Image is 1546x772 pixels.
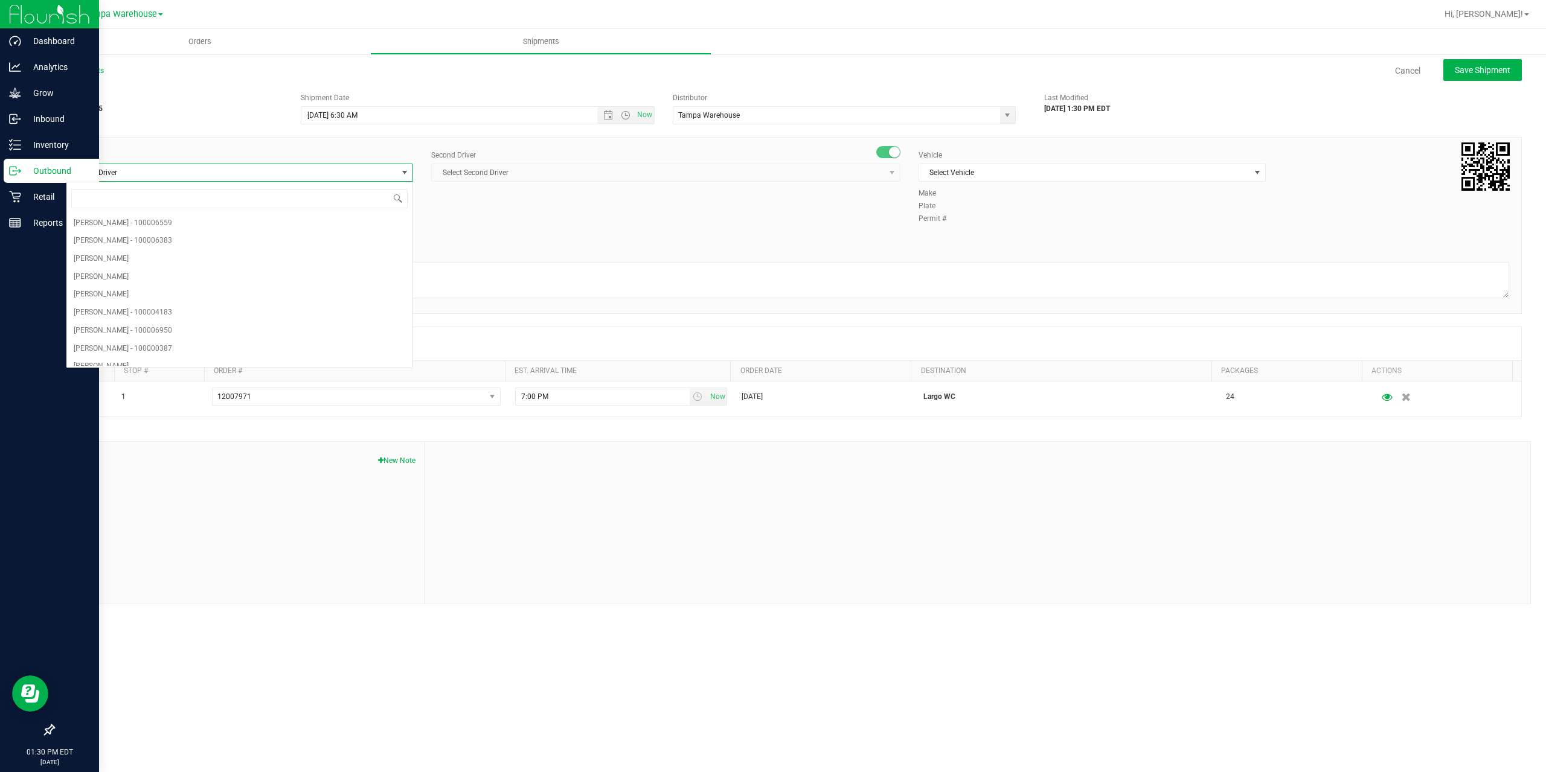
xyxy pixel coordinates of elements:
span: [DATE] [742,391,763,403]
span: select [1000,107,1015,124]
label: Shipment Date [301,92,349,103]
span: select [484,388,499,405]
span: [PERSON_NAME] [74,251,129,267]
a: Packages [1221,366,1258,375]
span: [PERSON_NAME] [74,269,129,285]
label: Second Driver [431,150,476,161]
label: Permit # [919,213,955,224]
span: [PERSON_NAME] - 100006383 [74,233,172,249]
span: Tampa Warehouse [83,9,157,19]
span: select [690,388,707,405]
inline-svg: Dashboard [9,35,21,47]
label: Distributor [673,92,707,103]
a: Destination [921,366,966,375]
inline-svg: Outbound [9,165,21,177]
span: [PERSON_NAME] - 100006559 [74,215,172,231]
a: Stop # [124,366,148,375]
span: select [707,388,726,405]
inline-svg: Analytics [9,61,21,73]
span: 12007971 [217,392,251,401]
p: 01:30 PM EDT [5,747,94,758]
p: Inbound [21,112,94,126]
label: Plate [919,200,955,211]
qrcode: 20250926-035 [1461,142,1510,191]
p: Retail [21,190,94,204]
span: [PERSON_NAME] - 100004183 [74,305,172,321]
span: [PERSON_NAME] [74,287,129,302]
p: Reports [21,215,94,230]
span: 24 [1226,391,1234,403]
span: Notes [63,451,415,465]
span: Open the time view [615,110,636,120]
span: Hi, [PERSON_NAME]! [1445,9,1523,19]
inline-svg: Reports [9,217,21,229]
span: select [397,164,412,181]
strong: [DATE] 1:30 PM EDT [1044,104,1110,113]
a: Cancel [1395,65,1420,77]
span: [PERSON_NAME] - 100000387 [74,341,172,357]
p: [DATE] [5,758,94,767]
a: Order date [740,366,782,375]
label: Last Modified [1044,92,1088,103]
span: Shipment # [53,92,283,103]
label: Make [919,188,955,199]
label: Vehicle [919,150,942,161]
span: [PERSON_NAME] - 100006950 [74,323,172,339]
a: Order # [214,366,242,375]
span: select [1250,164,1265,181]
p: Grow [21,86,94,100]
span: Shipments [507,36,576,47]
span: 1 [121,391,126,403]
button: Save Shipment [1443,59,1522,81]
a: Orders [29,29,370,54]
p: Analytics [21,60,94,74]
input: Select [673,107,990,124]
button: New Note [378,455,415,466]
p: Dashboard [21,34,94,48]
span: [PERSON_NAME] [74,359,129,374]
span: Set Current date [634,106,655,124]
span: Select Vehicle [919,164,1250,181]
span: Set Current date [707,388,728,406]
p: Largo WC [923,391,1211,403]
inline-svg: Retail [9,191,21,203]
img: Scan me! [1461,142,1510,191]
a: Est. arrival time [515,366,577,375]
inline-svg: Inbound [9,113,21,125]
inline-svg: Inventory [9,139,21,151]
span: Save Shipment [1455,65,1510,75]
span: Select Driver [66,164,397,181]
iframe: Resource center [12,675,48,712]
span: Orders [172,36,228,47]
span: Open the date view [598,110,618,120]
p: Outbound [21,164,94,178]
th: Actions [1362,361,1512,381]
inline-svg: Grow [9,87,21,99]
a: Shipments [370,29,711,54]
p: Inventory [21,138,94,152]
